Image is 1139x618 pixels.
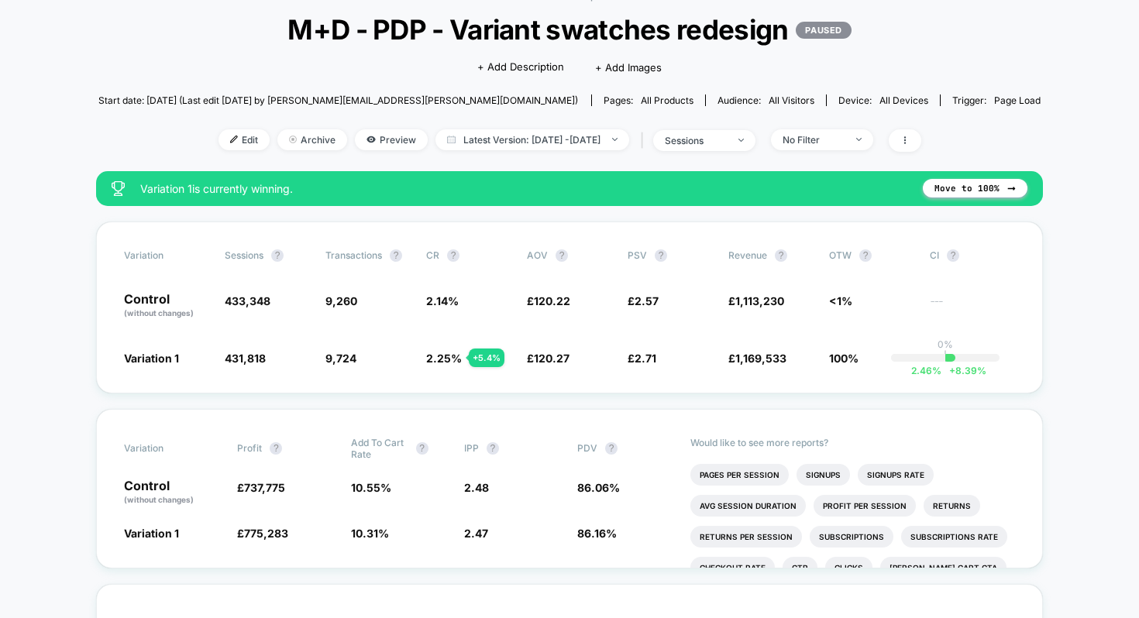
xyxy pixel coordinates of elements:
[635,352,656,365] span: 2.71
[325,294,357,307] span: 9,260
[534,352,569,365] span: 120.27
[829,352,859,365] span: 100%
[655,249,667,262] button: ?
[112,181,125,196] img: success_star
[735,294,784,307] span: 1,113,230
[612,138,618,141] img: end
[930,249,1015,262] span: CI
[952,94,1041,106] div: Trigger:
[447,136,456,143] img: calendar
[637,129,653,152] span: |
[628,352,656,365] span: £
[690,437,1015,448] p: Would like to see more reports?
[859,249,872,262] button: ?
[829,249,914,262] span: OTW
[98,94,578,106] span: Start date: [DATE] (Last edit [DATE] by [PERSON_NAME][EMAIL_ADDRESS][PERSON_NAME][DOMAIN_NAME])
[829,294,852,307] span: <1%
[230,136,238,143] img: edit
[628,249,647,261] span: PSV
[447,249,459,262] button: ?
[477,60,564,75] span: + Add Description
[826,94,940,106] span: Device:
[738,139,744,142] img: end
[325,352,356,365] span: 9,724
[270,442,282,455] button: ?
[464,481,489,494] span: 2.48
[797,464,850,486] li: Signups
[237,442,262,454] span: Profit
[325,249,382,261] span: Transactions
[469,348,504,367] div: + 5.4 %
[901,526,1007,548] li: Subscriptions Rate
[949,365,955,376] span: +
[825,557,872,579] li: Clicks
[124,308,194,318] span: (without changes)
[690,495,806,517] li: Avg Session Duration
[556,249,568,262] button: ?
[244,481,285,494] span: 737,775
[769,94,814,106] span: All Visitors
[879,94,928,106] span: all devices
[947,249,959,262] button: ?
[464,442,479,454] span: IPP
[351,437,408,460] span: Add To Cart Rate
[604,94,693,106] div: Pages:
[124,527,179,540] span: Variation 1
[225,249,263,261] span: Sessions
[595,61,662,74] span: + Add Images
[690,526,802,548] li: Returns Per Session
[140,182,907,195] span: Variation 1 is currently winning.
[124,293,209,319] p: Control
[237,527,288,540] span: £
[416,442,428,455] button: ?
[146,13,994,46] span: M+D - PDP - Variant swatches redesign
[124,437,209,460] span: Variation
[225,352,266,365] span: 431,818
[277,129,347,150] span: Archive
[775,249,787,262] button: ?
[665,135,727,146] div: sessions
[690,464,789,486] li: Pages Per Session
[124,495,194,504] span: (without changes)
[923,179,1027,197] button: Move to 100%
[880,557,1007,579] li: [PERSON_NAME] Cart Cta
[924,495,980,517] li: Returns
[735,352,786,365] span: 1,169,533
[124,249,209,262] span: Variation
[783,134,845,146] div: No Filter
[783,557,817,579] li: Ctr
[225,294,270,307] span: 433,348
[219,129,270,150] span: Edit
[426,249,439,261] span: CR
[930,297,1015,319] span: ---
[858,464,934,486] li: Signups Rate
[390,249,402,262] button: ?
[994,94,1041,106] span: Page Load
[289,136,297,143] img: end
[271,249,284,262] button: ?
[941,365,986,376] span: 8.39 %
[351,481,391,494] span: 10.55 %
[124,352,179,365] span: Variation 1
[527,294,570,307] span: £
[351,527,389,540] span: 10.31 %
[464,527,488,540] span: 2.47
[426,294,459,307] span: 2.14 %
[690,557,775,579] li: Checkout Rate
[605,442,618,455] button: ?
[487,442,499,455] button: ?
[810,526,893,548] li: Subscriptions
[244,527,288,540] span: 775,283
[717,94,814,106] div: Audience:
[856,138,862,141] img: end
[577,527,617,540] span: 86.16 %
[124,479,222,506] p: Control
[728,294,784,307] span: £
[911,365,941,376] span: 2.46 %
[728,352,786,365] span: £
[938,338,953,350] p: 0%
[577,442,597,454] span: PDV
[426,352,462,365] span: 2.25 %
[527,249,548,261] span: AOV
[237,481,285,494] span: £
